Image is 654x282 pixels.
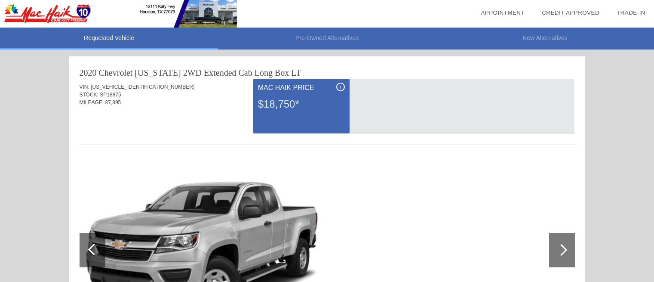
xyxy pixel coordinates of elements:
span: MILEAGE: [80,99,104,105]
li: New Alternatives [436,28,654,50]
span: STOCK: [80,92,98,98]
div: $18,750* [258,93,345,115]
div: Mac Haik Price [258,83,345,93]
a: Credit Approved [542,9,599,16]
div: Quoted on [DATE] 9:00:18 PM [80,119,575,133]
span: SP18875 [100,92,121,98]
span: [US_VEHICLE_IDENTIFICATION_NUMBER] [91,84,194,90]
span: 87,895 [105,99,121,105]
a: Appointment [481,9,525,16]
div: 2WD Extended Cab Long Box LT [183,67,301,79]
span: VIN: [80,84,89,90]
div: 2020 Chevrolet [US_STATE] [80,67,181,79]
li: Pre-Owned Alternatives [218,28,436,50]
a: Trade-In [617,9,645,16]
span: i [340,84,341,90]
